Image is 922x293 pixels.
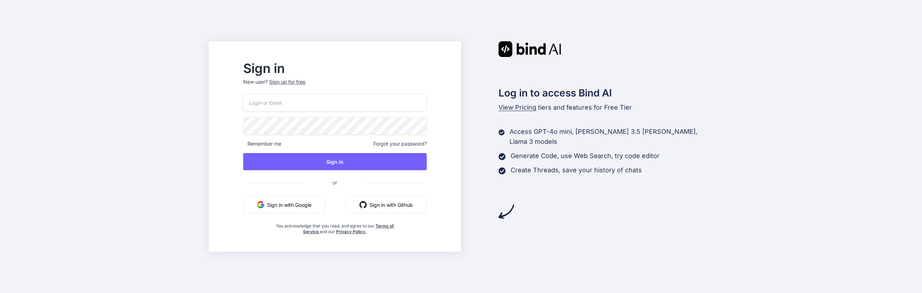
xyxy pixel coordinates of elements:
p: Generate Code, use Web Search, try code editor [511,151,660,161]
div: Sign up for free [269,78,305,85]
h2: Sign in [243,63,426,74]
a: Terms of Service [303,223,394,234]
p: Create Threads, save your history of chats [511,165,642,175]
input: Login or Email [243,94,426,111]
span: Forgot your password? [373,140,427,147]
button: Sign In [243,153,426,170]
a: Privacy Policy. [336,229,367,234]
img: arrow [499,204,514,219]
img: github [359,201,367,208]
p: tiers and features for Free Tier [499,103,713,113]
span: View Pricing [499,104,536,111]
h2: Log in to access Bind AI [499,85,713,100]
span: or [304,174,366,191]
div: You acknowledge that you read, and agree to our and our [274,219,396,235]
p: Access GPT-4o mini, [PERSON_NAME] 3.5 [PERSON_NAME], Llama 3 models [510,127,713,147]
img: Bind AI logo [499,41,561,57]
span: Remember me [243,140,281,147]
button: Sign in with Github [346,196,427,213]
img: google [257,201,264,208]
button: Sign in with Google [243,196,325,213]
p: New user? [243,78,426,94]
